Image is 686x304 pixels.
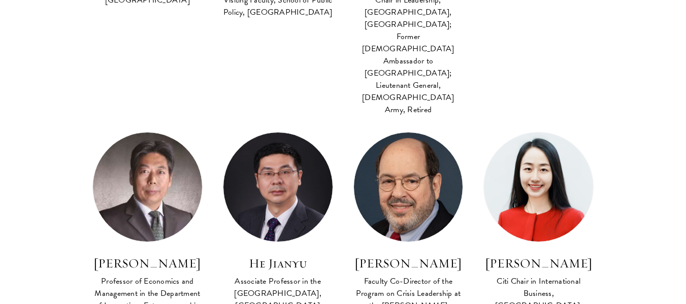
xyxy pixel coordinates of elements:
[92,255,203,272] h3: [PERSON_NAME]
[223,255,333,272] h3: He Jianyu
[353,255,464,272] h3: [PERSON_NAME]
[483,255,594,272] h3: [PERSON_NAME]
